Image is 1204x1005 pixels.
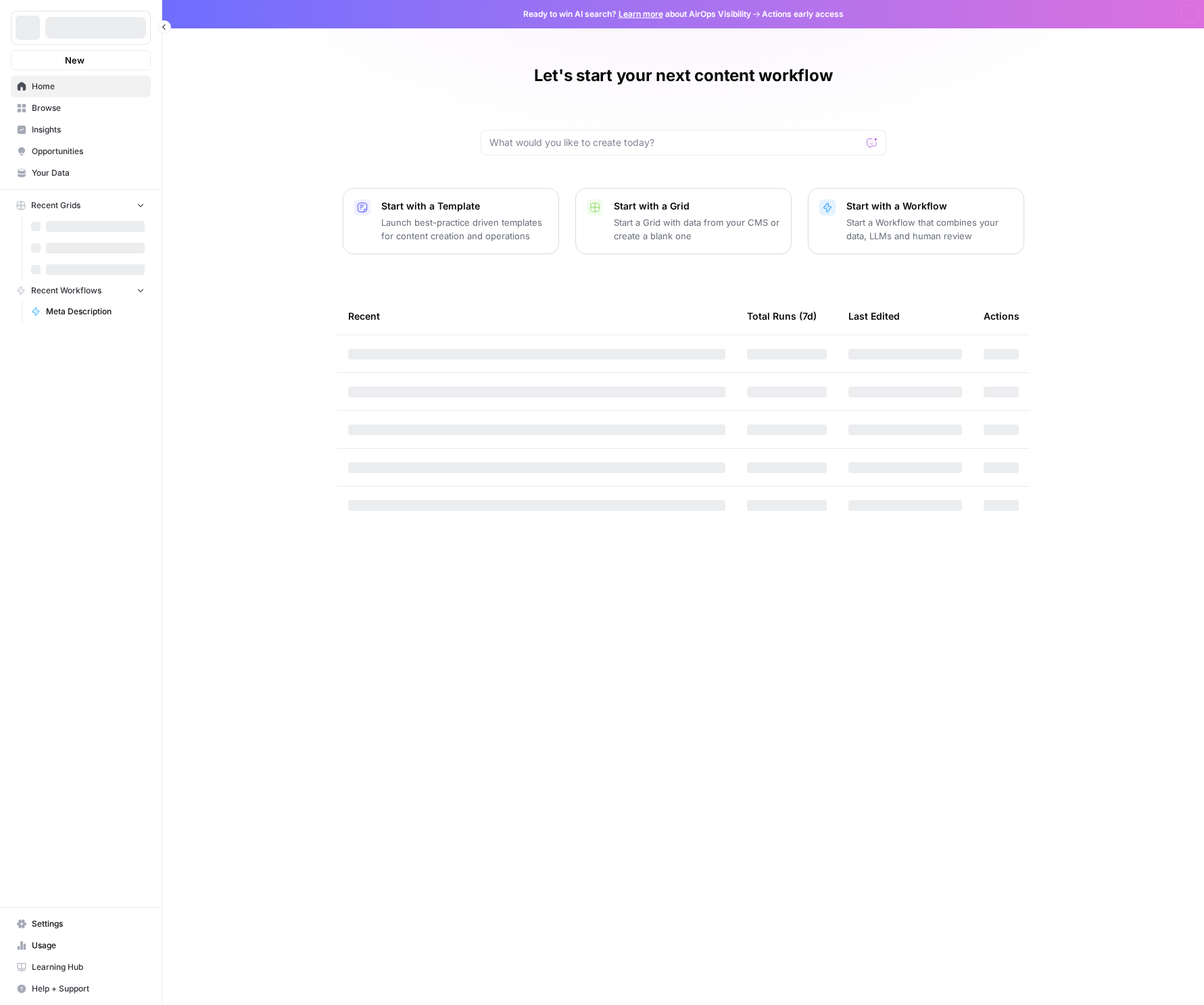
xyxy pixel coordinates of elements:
div: Actions [984,297,1019,335]
button: New [11,50,151,70]
span: Meta Description [46,305,145,318]
a: Browse [11,97,151,119]
span: Settings [32,918,145,930]
button: Recent Workflows [11,280,151,301]
span: Recent Workflows [31,285,101,297]
a: Opportunities [11,141,151,162]
div: Last Edited [848,297,900,335]
span: Ready to win AI search? about AirOps Visibility [523,8,751,20]
p: Launch best-practice driven templates for content creation and operations [381,216,548,243]
p: Start a Grid with data from your CMS or create a blank one [614,216,780,243]
span: Your Data [32,167,145,179]
a: Learn more [619,9,663,19]
p: Start with a Grid [614,199,780,213]
p: Start a Workflow that combines your data, LLMs and human review [846,216,1013,243]
input: What would you like to create today? [489,136,861,149]
button: Help + Support [11,978,151,1000]
div: Total Runs (7d) [747,297,817,335]
a: Home [11,76,151,97]
a: Usage [11,935,151,956]
a: Insights [11,119,151,141]
div: Recent [348,297,725,335]
span: Learning Hub [32,961,145,973]
button: Start with a TemplateLaunch best-practice driven templates for content creation and operations [343,188,559,254]
span: New [65,53,85,67]
p: Start with a Template [381,199,548,213]
span: Actions early access [762,8,844,20]
a: Meta Description [25,301,151,322]
span: Recent Grids [31,199,80,212]
button: Start with a WorkflowStart a Workflow that combines your data, LLMs and human review [808,188,1024,254]
span: Opportunities [32,145,145,157]
a: Learning Hub [11,956,151,978]
p: Start with a Workflow [846,199,1013,213]
h1: Let's start your next content workflow [534,65,833,87]
button: Start with a GridStart a Grid with data from your CMS or create a blank one [575,188,792,254]
a: Settings [11,913,151,935]
a: Your Data [11,162,151,184]
button: Recent Grids [11,195,151,216]
span: Usage [32,939,145,952]
span: Browse [32,102,145,114]
span: Help + Support [32,983,145,995]
span: Insights [32,124,145,136]
span: Home [32,80,145,93]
